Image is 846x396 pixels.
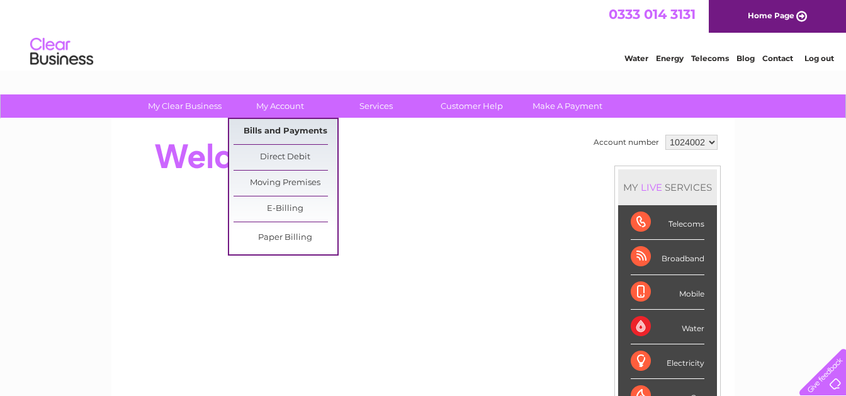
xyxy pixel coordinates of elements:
[609,6,696,22] a: 0333 014 3131
[234,119,337,144] a: Bills and Payments
[631,310,704,344] div: Water
[516,94,619,118] a: Make A Payment
[30,33,94,71] img: logo.png
[618,169,717,205] div: MY SERVICES
[234,225,337,251] a: Paper Billing
[590,132,662,153] td: Account number
[234,171,337,196] a: Moving Premises
[234,196,337,222] a: E-Billing
[133,94,237,118] a: My Clear Business
[631,240,704,274] div: Broadband
[234,145,337,170] a: Direct Debit
[324,94,428,118] a: Services
[656,54,684,63] a: Energy
[804,54,834,63] a: Log out
[631,205,704,240] div: Telecoms
[228,94,332,118] a: My Account
[638,181,665,193] div: LIVE
[420,94,524,118] a: Customer Help
[736,54,755,63] a: Blog
[624,54,648,63] a: Water
[631,275,704,310] div: Mobile
[127,7,721,61] div: Clear Business is a trading name of Verastar Limited (registered in [GEOGRAPHIC_DATA] No. 3667643...
[631,344,704,379] div: Electricity
[762,54,793,63] a: Contact
[691,54,729,63] a: Telecoms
